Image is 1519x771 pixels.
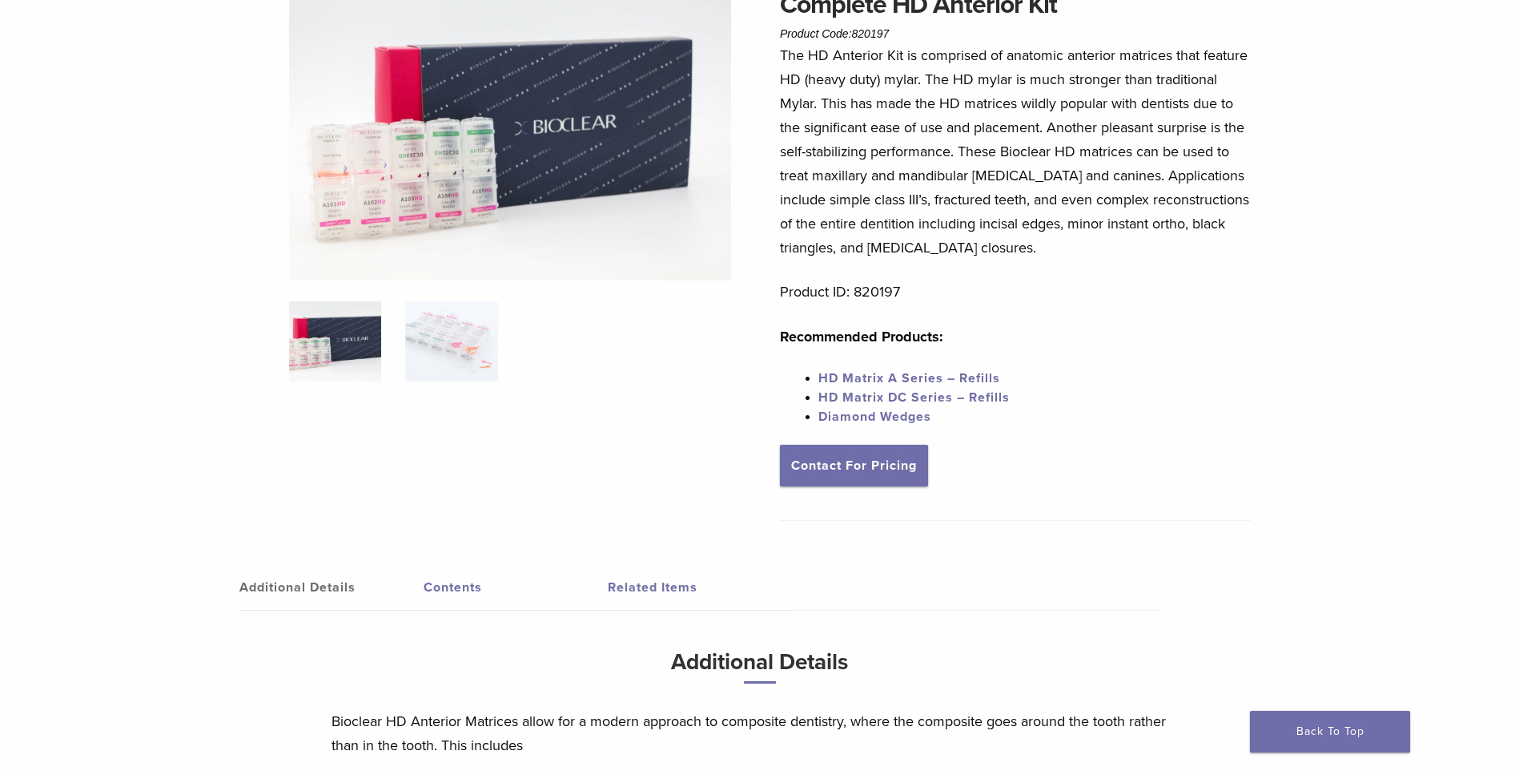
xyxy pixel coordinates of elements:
[852,27,890,40] span: 820197
[424,565,608,610] a: Contents
[780,27,889,40] span: Product Code:
[608,565,792,610] a: Related Items
[289,301,381,381] img: IMG_8088-1-324x324.jpg
[818,390,1010,406] a: HD Matrix DC Series – Refills
[780,43,1251,260] p: The HD Anterior Kit is comprised of anatomic anterior matrices that feature HD (heavy duty) mylar...
[780,328,943,345] strong: Recommended Products:
[780,280,1251,304] p: Product ID: 820197
[1250,711,1410,753] a: Back To Top
[239,565,424,610] a: Additional Details
[818,409,931,425] a: Diamond Wedges
[780,445,928,486] a: Contact For Pricing
[332,643,1188,696] h3: Additional Details
[818,370,1000,386] a: HD Matrix A Series – Refills
[405,301,497,381] img: Complete HD Anterior Kit - Image 2
[332,709,1188,757] p: Bioclear HD Anterior Matrices allow for a modern approach to composite dentistry, where the compo...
